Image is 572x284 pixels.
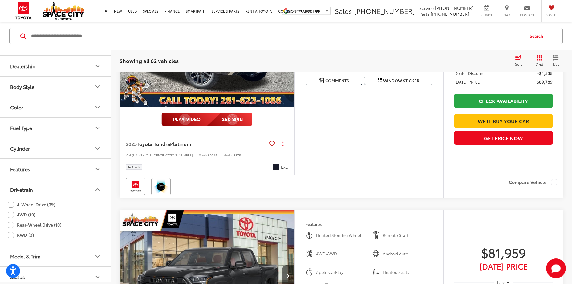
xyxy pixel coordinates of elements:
span: List [553,61,559,67]
span: VIN: [126,153,132,157]
div: Color [10,104,23,110]
span: Apple CarPlay [316,269,366,275]
label: 4WD (10) [8,210,35,220]
span: Saved [545,13,558,17]
span: Service [480,13,493,17]
button: CylinderCylinder [0,138,111,158]
div: Status [10,274,25,280]
span: 4WD/AWD [316,251,366,257]
span: Sales [335,6,352,16]
div: Color [94,104,101,111]
div: Features [10,166,30,172]
a: We'll Buy Your Car [454,114,553,128]
span: $81,959 [454,245,553,260]
span: $69,789 [537,79,553,85]
span: -$4,535 [537,70,553,76]
div: Fuel Type [10,125,32,131]
div: Model & Trim [94,253,101,260]
img: Toyota Care [127,179,144,194]
label: 4-Wheel Drive (39) [8,199,55,210]
span: Android Auto [383,251,432,257]
span: Service [419,5,434,11]
div: Status [94,273,101,281]
div: Model & Trim [10,253,40,259]
div: Features [94,165,101,173]
div: Fuel Type [94,124,101,132]
button: Comments [306,77,363,85]
div: Drivetrain [10,187,33,192]
button: DealershipDealership [0,56,111,76]
span: Window Sticker [383,78,419,84]
label: Rear-Wheel Drive (10) [8,220,61,230]
input: Search by Make, Model, or Keyword [30,29,524,43]
button: FeaturesFeatures [0,159,111,179]
span: Contact [520,13,534,17]
button: Body StyleBody Style [0,77,111,97]
button: Grid View [529,55,548,67]
span: Comments [325,78,349,84]
span: Dealer Discount [454,70,485,76]
span: Sort [515,61,522,67]
span: Heated Seats [383,269,432,275]
span: Platinum [170,140,191,147]
span: dropdown dots [282,141,283,146]
img: Comments [319,78,324,83]
span: [PHONE_NUMBER] [354,6,415,16]
span: 2025 [126,140,137,147]
a: 2025Toyota TundraPlatinum [126,140,266,147]
h4: Features [306,222,432,226]
span: [PHONE_NUMBER] [435,5,473,11]
img: full motion video [161,113,252,126]
button: Fuel TypeFuel Type [0,118,111,138]
span: Showing all 62 vehicles [120,57,179,64]
div: Cylinder [10,145,30,151]
button: List View [548,55,563,67]
button: DrivetrainDrivetrain [0,179,111,199]
label: RWD (3) [8,230,34,240]
label: Compare Vehicle [509,179,557,185]
span: [DATE] Price [454,263,553,269]
button: Search [524,28,552,44]
button: Select sort value [512,55,529,67]
span: Remote Start [383,232,432,239]
div: Drivetrain [94,186,101,193]
span: Model: [223,153,233,157]
span: [DATE] PRICE [454,79,480,85]
span: Bluprint [273,164,279,170]
span: 8375 [233,153,241,157]
img: Space City Toyota [43,1,84,20]
span: Stock: [199,153,208,157]
div: Body Style [94,83,101,90]
button: Window Sticker [364,77,432,85]
span: Grid [536,62,543,67]
span: Map [500,13,513,17]
span: Ext. [281,164,288,170]
button: Actions [278,139,288,149]
span: [US_VEHICLE_IDENTIFICATION_NUMBER] [132,153,193,157]
a: Check Availability [454,94,553,108]
i: Window Sticker [378,78,382,83]
div: Dealership [94,62,101,70]
span: 50749 [208,153,217,157]
span: [PHONE_NUMBER] [431,11,469,17]
span: In Stock [128,166,140,169]
svg: Start Chat [546,258,566,278]
button: Get Price Now [454,131,553,145]
div: Body Style [10,84,34,89]
img: Toyota Safety Sense [152,179,169,194]
span: Parts [419,11,429,17]
button: ColorColor [0,97,111,117]
span: ▼ [325,9,329,13]
div: Dealership [10,63,35,69]
span: Toyota Tundra [137,140,170,147]
button: Toggle Chat Window [546,258,566,278]
button: Model & TrimModel & Trim [0,246,111,266]
span: Heated Steering Wheel [316,232,366,239]
div: Cylinder [94,145,101,152]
